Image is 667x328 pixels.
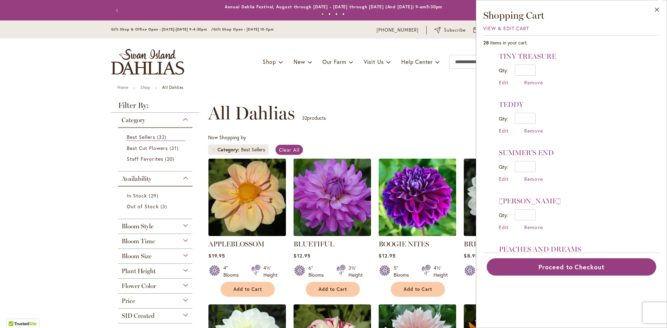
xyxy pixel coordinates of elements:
img: APPLEBLOSSOM [208,159,286,236]
label: Qty [499,115,508,122]
span: Gift Shop Open - [DATE] 10-3pm [213,27,274,32]
span: Best Cut Flowers [127,145,168,151]
a: Edit [499,176,509,182]
a: Annual Dahlia Festival, August through [DATE] - [DATE] through [DATE] (And [DATE]) 9-am5:30pm [225,4,443,9]
span: Bloom Style [122,222,154,230]
button: Add to Cart [306,282,360,297]
a: Clear All [275,145,303,155]
label: Qty [499,163,508,170]
div: 6" Blooms [308,264,328,278]
span: Subscribe [444,27,466,34]
span: Staff Favorites [127,155,163,162]
label: Qty [499,212,508,218]
span: 3 [160,203,169,210]
div: 3½' Height [348,264,363,278]
span: Price [122,297,135,305]
button: Proceed to Checkout [487,258,656,276]
a: SUMMER'S END [499,149,554,157]
a: Out of Stock 3 [127,203,186,210]
span: Category [217,146,241,153]
span: $12.95 [379,252,395,259]
a: Remove [524,79,543,86]
span: $8.95 [464,252,478,259]
a: APPLEBLOSSOM [208,231,286,237]
img: BOOGIE NITES [379,159,456,236]
span: Add to Cart [404,286,432,292]
a: BOOGIE NITES [379,240,429,248]
a: Remove [524,176,543,182]
a: Staff Favorites [127,155,186,162]
a: Remove Category Best Sellers [212,148,216,152]
span: Plant Height [122,267,156,275]
span: 29 [149,192,160,199]
a: TINY TREASURE [499,52,556,60]
span: Flower Color [122,282,156,290]
button: 3 of 4 [335,13,338,15]
a: [PHONE_NUMBER] [377,27,419,34]
a: Edit [499,127,509,134]
a: Home [117,85,128,90]
span: Shop [263,58,276,65]
span: In Stock [127,192,147,199]
iframe: Launch Accessibility Center [5,303,25,323]
strong: Filter By: [111,102,199,113]
a: BRIDE TO BE [464,231,541,237]
button: Previous [111,3,125,17]
a: Email Us [474,27,504,34]
button: Add to Cart [221,282,275,297]
a: store logo [111,49,184,75]
div: 4½' Height [263,264,278,278]
span: 20 [165,155,176,162]
a: APPLEBLOSSOM [208,240,264,248]
span: Best Sellers [127,134,155,140]
button: 4 of 4 [342,13,345,15]
img: Bluetiful [294,159,371,236]
a: BRIDE TO BE [464,240,509,248]
div: 4" Blooms [223,264,243,278]
div: Best Sellers [241,146,265,153]
a: Best Sellers [127,133,186,141]
a: Bluetiful [294,231,371,237]
a: [PERSON_NAME] [499,197,561,205]
button: 2 of 4 [328,13,331,15]
span: Add to Cart [319,286,347,292]
span: $12.95 [294,252,310,259]
a: Remove [524,224,543,230]
span: Gift Shop & Office Open - [DATE]-[DATE] 9-4:30pm / [111,27,213,32]
span: Add to Cart [233,286,262,292]
a: BLUETIFUL [294,240,334,248]
button: 1 of 4 [321,13,324,15]
a: Remove [524,127,543,134]
div: 5" Blooms [394,264,413,278]
span: Availability [122,175,151,183]
span: All Dahlias [208,103,295,124]
button: Add to Cart [391,282,445,297]
span: Help Center [401,58,433,65]
a: PEACHES AND DREAMS [499,245,581,253]
span: 28 [483,39,489,46]
span: Clear All [279,146,299,153]
a: Best Cut Flowers [127,144,186,152]
a: Subscribe [434,27,466,34]
a: Edit [499,224,509,230]
span: Shopping Cart [483,9,544,21]
span: Now Shopping by [208,134,246,141]
span: 31 [170,144,180,152]
span: View & Edit Cart [483,25,529,32]
img: BRIDE TO BE [464,159,541,236]
p: products [302,112,326,124]
span: items in your cart. [490,39,528,46]
strong: All Dahlias [162,85,183,90]
span: Our Farm [322,58,346,65]
span: SID Created [122,312,155,320]
span: 32 [302,115,307,121]
span: Edit [499,79,509,86]
span: Category [122,116,145,124]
